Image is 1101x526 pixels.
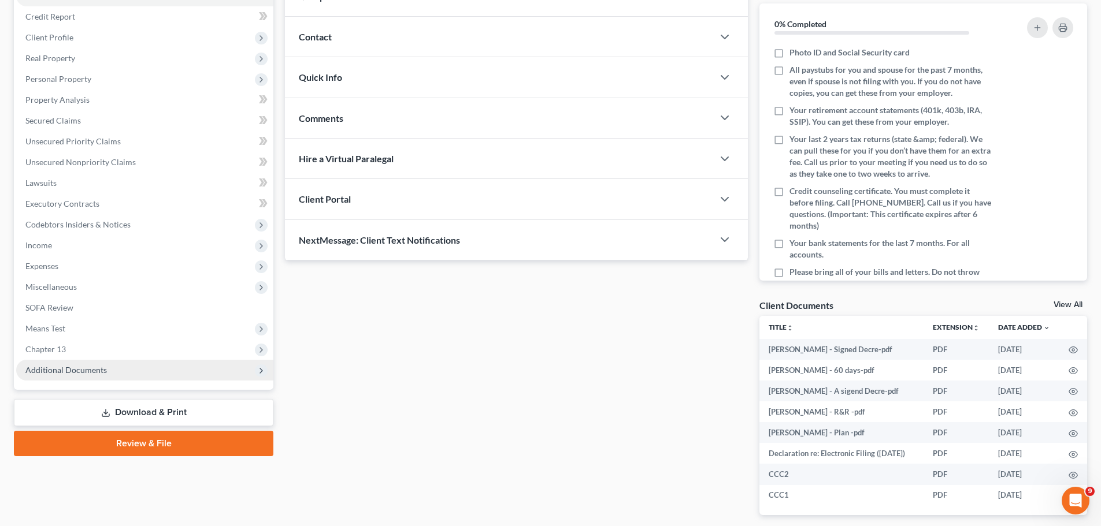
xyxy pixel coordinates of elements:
[759,422,924,443] td: [PERSON_NAME] - Plan -pdf
[789,133,995,180] span: Your last 2 years tax returns (state &amp; federal). We can pull these for you if you don’t have ...
[924,401,989,422] td: PDF
[924,485,989,506] td: PDF
[25,282,77,292] span: Miscellaneous
[759,464,924,484] td: CCC2
[759,443,924,464] td: Declaration re: Electronic Filing ([DATE])
[25,136,121,146] span: Unsecured Priority Claims
[14,399,273,426] a: Download & Print
[25,303,73,312] span: SOFA Review
[16,131,273,152] a: Unsecured Priority Claims
[25,344,66,354] span: Chapter 13
[759,299,833,311] div: Client Documents
[16,89,273,110] a: Property Analysis
[25,53,75,63] span: Real Property
[924,380,989,401] td: PDF
[25,219,131,229] span: Codebtors Insiders & Notices
[989,401,1059,422] td: [DATE]
[16,110,273,131] a: Secured Claims
[759,401,924,422] td: [PERSON_NAME] - R&R -pdf
[789,47,910,58] span: Photo ID and Social Security card
[989,485,1059,506] td: [DATE]
[16,193,273,214] a: Executory Contracts
[933,323,980,331] a: Extensionunfold_more
[25,74,91,84] span: Personal Property
[25,12,75,21] span: Credit Report
[25,32,73,42] span: Client Profile
[1054,301,1083,309] a: View All
[1085,487,1095,496] span: 9
[924,464,989,484] td: PDF
[789,266,995,289] span: Please bring all of your bills and letters. Do not throw them away.
[299,234,460,245] span: NextMessage: Client Text Notifications
[774,19,826,29] strong: 0% Completed
[16,6,273,27] a: Credit Report
[25,240,52,250] span: Income
[924,360,989,380] td: PDF
[25,199,99,208] span: Executory Contracts
[789,64,995,99] span: All paystubs for you and spouse for the past 7 months, even if spouse is not filing with you. If ...
[25,323,65,333] span: Means Test
[924,422,989,443] td: PDF
[25,178,57,188] span: Lawsuits
[299,72,342,83] span: Quick Info
[989,339,1059,360] td: [DATE]
[16,297,273,318] a: SOFA Review
[924,443,989,464] td: PDF
[14,431,273,456] a: Review & File
[759,339,924,360] td: [PERSON_NAME] - Signed Decre-pdf
[25,95,90,105] span: Property Analysis
[789,105,995,128] span: Your retirement account statements (401k, 403b, IRA, SSIP). You can get these from your employer.
[25,261,58,271] span: Expenses
[973,324,980,331] i: unfold_more
[989,360,1059,380] td: [DATE]
[769,323,794,331] a: Titleunfold_more
[759,485,924,506] td: CCC1
[25,365,107,375] span: Additional Documents
[989,380,1059,401] td: [DATE]
[25,157,136,167] span: Unsecured Nonpriority Claims
[759,360,924,380] td: [PERSON_NAME] - 60 days-pdf
[16,152,273,173] a: Unsecured Nonpriority Claims
[989,422,1059,443] td: [DATE]
[787,324,794,331] i: unfold_more
[299,31,332,42] span: Contact
[789,185,995,232] span: Credit counseling certificate. You must complete it before filing. Call [PHONE_NUMBER]. Call us i...
[998,323,1050,331] a: Date Added expand_more
[16,173,273,193] a: Lawsuits
[1062,487,1089,514] iframe: Intercom live chat
[25,115,81,125] span: Secured Claims
[989,443,1059,464] td: [DATE]
[299,153,394,164] span: Hire a Virtual Paralegal
[1043,324,1050,331] i: expand_more
[299,193,351,204] span: Client Portal
[789,237,995,260] span: Your bank statements for the last 7 months. For all accounts.
[759,380,924,401] td: [PERSON_NAME] - A sigend Decre-pdf
[989,464,1059,484] td: [DATE]
[924,339,989,360] td: PDF
[299,113,343,124] span: Comments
